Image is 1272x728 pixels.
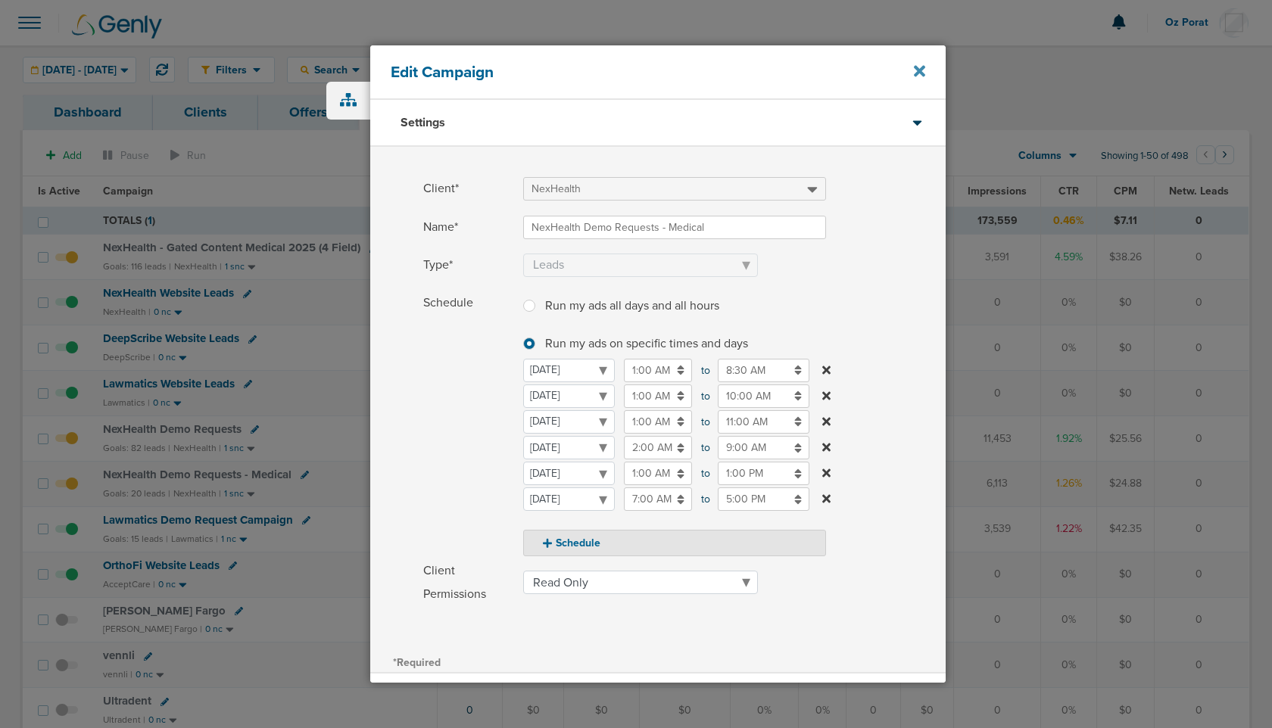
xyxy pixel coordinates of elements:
[523,436,615,459] select: to
[701,384,709,408] span: to
[818,359,834,382] button: to
[718,436,809,459] input: to
[701,359,709,382] span: to
[532,182,581,195] span: NexHealth
[523,359,615,382] select: to
[718,359,809,382] input: to
[718,384,809,408] input: to
[393,656,441,669] span: *Required
[624,384,692,408] input: to
[423,559,514,606] span: Client Permissions
[523,530,826,556] button: Schedule Run my ads all days and all hours Run my ads on specific times and days to to to to to to
[624,462,692,485] input: to
[523,410,615,434] select: to
[423,216,514,239] span: Name*
[423,177,514,201] span: Client*
[624,359,692,382] input: to
[701,462,709,485] span: to
[818,462,834,485] button: to
[701,487,709,511] span: to
[718,487,809,511] input: to
[523,254,758,277] select: Type*
[423,254,514,277] span: Type*
[818,487,834,511] button: to
[545,336,748,351] span: Run my ads on specific times and days
[523,216,826,239] input: Name*
[401,115,445,130] h3: Settings
[718,462,809,485] input: to
[701,436,709,459] span: to
[818,436,834,459] button: to
[624,487,692,511] input: to
[523,571,758,594] select: Client Permissions
[423,291,514,556] span: Schedule
[545,298,719,313] span: Run my ads all days and all hours
[624,436,692,459] input: to
[523,384,615,408] select: to
[818,384,834,408] button: to
[818,410,834,434] button: to
[718,410,809,434] input: to
[523,487,615,511] select: to
[701,410,709,434] span: to
[523,462,615,485] select: to
[624,410,692,434] input: to
[391,63,871,82] h4: Edit Campaign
